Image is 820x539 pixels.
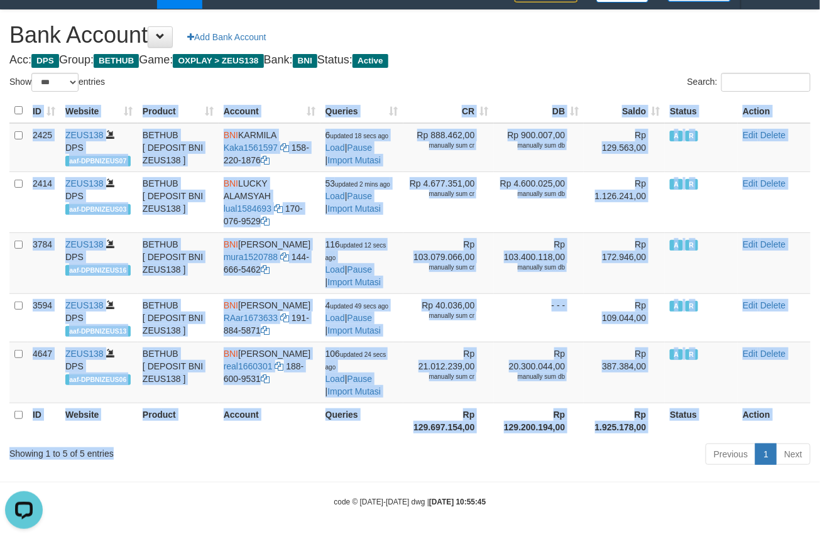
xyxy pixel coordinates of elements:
[280,313,289,323] a: Copy RAar1673633 to clipboard
[670,179,682,190] span: Active
[743,130,758,140] a: Edit
[403,293,494,342] td: Rp 40.036,00
[60,232,138,293] td: DPS
[347,374,373,384] a: Pause
[584,123,665,172] td: Rp 129.563,00
[670,240,682,251] span: Active
[219,403,320,438] th: Account
[776,444,811,465] a: Next
[721,73,811,92] input: Search:
[65,239,104,249] a: ZEUS138
[665,99,738,123] th: Status
[65,265,131,276] span: aaf-DPBNIZEUS16
[499,141,566,150] div: manually sum db
[320,99,403,123] th: Queries: activate to sort column ascending
[347,143,373,153] a: Pause
[325,239,386,262] span: 116
[320,403,403,438] th: Queries
[60,293,138,342] td: DPS
[408,141,475,150] div: manually sum cr
[280,252,289,262] a: Copy mura1520788 to clipboard
[738,99,811,123] th: Action
[347,313,373,323] a: Pause
[293,54,317,68] span: BNI
[743,178,758,188] a: Edit
[403,99,494,123] th: CR: activate to sort column ascending
[138,403,219,438] th: Product
[179,26,274,48] a: Add Bank Account
[60,171,138,232] td: DPS
[138,342,219,403] td: BETHUB [ DEPOSIT BNI ZEUS138 ]
[686,240,698,251] span: Running
[494,123,584,172] td: Rp 900.007,00
[5,5,43,43] button: Open LiveChat chat widget
[325,178,390,214] span: | |
[325,313,345,323] a: Load
[275,361,284,371] a: Copy real1660301 to clipboard
[331,303,389,310] span: updated 49 secs ago
[261,325,270,335] a: Copy 1918845871 to clipboard
[224,300,238,310] span: BNI
[327,155,381,165] a: Import Mutasi
[138,99,219,123] th: Product: activate to sort column ascending
[65,156,131,166] span: aaf-DPBNIZEUS07
[499,373,566,381] div: manually sum db
[224,252,278,262] a: mura1520788
[403,232,494,293] td: Rp 103.079.066,00
[224,361,273,371] a: real1660301
[94,54,139,68] span: BETHUB
[584,403,665,438] th: Rp 1.925.178,00
[325,130,389,165] span: | |
[274,204,283,214] a: Copy lual1584693 to clipboard
[670,301,682,312] span: Active
[280,143,289,153] a: Copy Kaka1561597 to clipboard
[327,204,381,214] a: Import Mutasi
[347,191,373,201] a: Pause
[219,232,320,293] td: [PERSON_NAME] 144-666-5462
[65,178,104,188] a: ZEUS138
[261,374,270,384] a: Copy 1886009531 to clipboard
[219,342,320,403] td: [PERSON_NAME] 188-600-9531
[755,444,777,465] a: 1
[325,239,386,287] span: | |
[28,232,60,293] td: 3784
[60,342,138,403] td: DPS
[60,403,138,438] th: Website
[65,204,131,215] span: aaf-DPBNIZEUS03
[738,403,811,438] th: Action
[60,99,138,123] th: Website: activate to sort column ascending
[327,386,381,396] a: Import Mutasi
[403,403,494,438] th: Rp 129.697.154,00
[219,171,320,232] td: LUCKY ALAMSYAH 170-076-9529
[219,293,320,342] td: [PERSON_NAME] 191-884-5871
[261,264,270,275] a: Copy 1446665462 to clipboard
[584,342,665,403] td: Rp 387.384,00
[224,178,238,188] span: BNI
[499,190,566,199] div: manually sum db
[60,123,138,172] td: DPS
[353,54,388,68] span: Active
[65,300,104,310] a: ZEUS138
[224,143,278,153] a: Kaka1561597
[408,263,475,272] div: manually sum cr
[670,131,682,141] span: Active
[325,300,389,310] span: 4
[28,293,60,342] td: 3594
[173,54,263,68] span: OXPLAY > ZEUS138
[224,130,238,140] span: BNI
[9,73,105,92] label: Show entries
[9,442,332,460] div: Showing 1 to 5 of 5 entries
[403,171,494,232] td: Rp 4.677.351,00
[325,143,345,153] a: Load
[743,239,758,249] a: Edit
[686,179,698,190] span: Running
[9,23,811,48] h1: Bank Account
[327,325,381,335] a: Import Mutasi
[494,99,584,123] th: DB: activate to sort column ascending
[494,403,584,438] th: Rp 129.200.194,00
[331,133,389,139] span: updated 18 secs ago
[760,300,785,310] a: Delete
[325,351,386,371] span: updated 24 secs ago
[706,444,756,465] a: Previous
[408,190,475,199] div: manually sum cr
